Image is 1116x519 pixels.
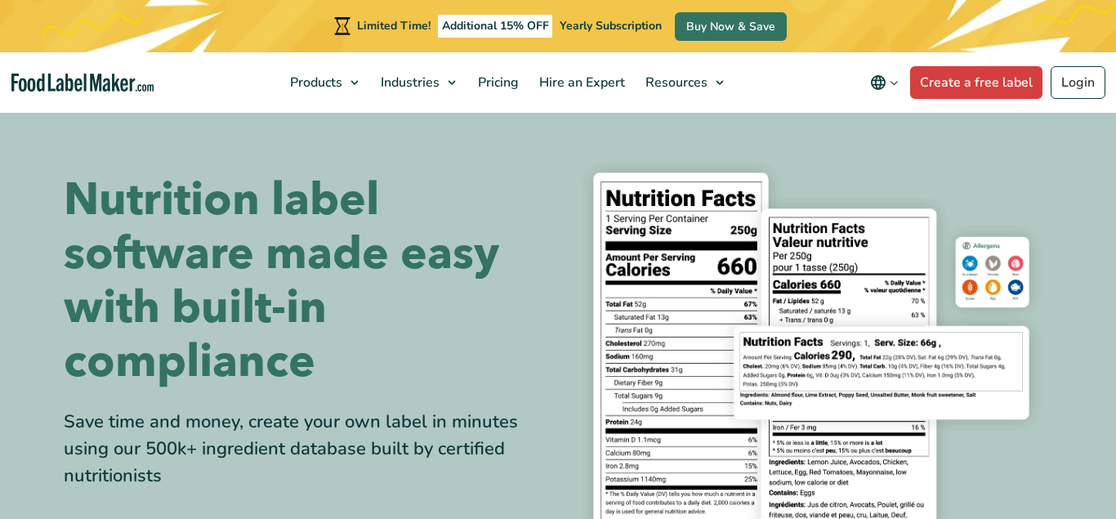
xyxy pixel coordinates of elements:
[473,74,520,92] span: Pricing
[636,52,732,113] a: Resources
[64,173,546,389] h1: Nutrition label software made easy with built-in compliance
[468,52,525,113] a: Pricing
[376,74,441,92] span: Industries
[675,12,787,41] a: Buy Now & Save
[910,66,1042,99] a: Create a free label
[357,18,431,34] span: Limited Time!
[371,52,464,113] a: Industries
[1051,66,1105,99] a: Login
[280,52,367,113] a: Products
[438,15,553,38] span: Additional 15% OFF
[64,409,546,490] div: Save time and money, create your own label in minutes using our 500k+ ingredient database built b...
[534,74,627,92] span: Hire an Expert
[11,74,154,92] a: Food Label Maker homepage
[285,74,344,92] span: Products
[859,66,910,99] button: Change language
[560,18,662,34] span: Yearly Subscription
[529,52,632,113] a: Hire an Expert
[641,74,709,92] span: Resources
